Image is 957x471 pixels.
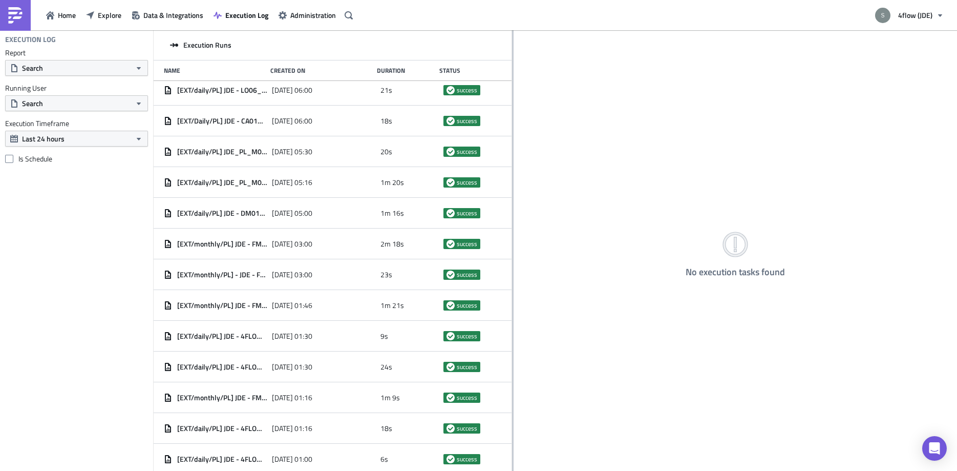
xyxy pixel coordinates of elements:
span: success [446,209,455,217]
span: [DATE] 01:16 [272,424,312,433]
span: [EXT/monthly/PL] JDE - FM01_Accruals_report_2025 [177,239,267,249]
button: Last 24 hours [5,131,148,147]
span: success [446,394,455,402]
span: success [457,332,477,340]
span: success [446,178,455,187]
div: Name [164,67,265,74]
span: success [446,117,455,125]
span: Search [22,63,43,73]
span: 23s [380,270,392,279]
span: success [457,209,477,217]
span: 2m 18s [380,239,404,249]
span: success [457,301,477,310]
span: [DATE] 06:00 [272,86,312,95]
span: [EXT/Daily/PL] JDE - CA01_Carrier_missing_platenumber [177,116,267,126]
span: [DATE] 06:00 [272,116,312,126]
span: [EXT/daily/PL] JDE - 4FLOW_SERVENTRY [177,455,267,464]
span: [EXT/daily/PL] JDE - 4FLOW_REPT_TR_ORDER_STR [177,332,267,341]
span: Last 24 hours [22,133,65,144]
span: [EXT/daily/PL] JDE - 4FLOW_REPT_TR_COST [177,424,267,433]
span: [DATE] 01:30 [272,362,312,372]
span: success [446,301,455,310]
span: [EXT/monthly/PL] JDE - FM01_Accruals_report_2024H1 [177,393,267,402]
span: [EXT/daily/PL] JDE - DM01_Daily_Dock_report_5AM [177,209,267,218]
span: success [446,363,455,371]
span: success [457,424,477,433]
span: 4flow (JDE) [898,10,932,21]
span: [EXT/daily/PL] JDE - LO06_Load_Analysis_ExportDeclaration_L143 [177,86,267,95]
label: Running User [5,84,148,93]
span: Home [58,10,76,21]
span: success [457,86,477,94]
span: Administration [290,10,336,21]
span: [DATE] 05:30 [272,147,312,156]
span: success [446,332,455,340]
span: success [457,394,477,402]
span: 1m 20s [380,178,404,187]
span: success [457,117,477,125]
span: success [457,363,477,371]
span: 20s [380,147,392,156]
span: Execution Runs [183,40,231,50]
span: success [446,240,455,248]
div: Duration [377,67,434,74]
span: [EXT/monthly/PL] JDE - FM01_Accruals_report_2024H2 [177,301,267,310]
span: 24s [380,362,392,372]
button: Execution Log [208,7,273,23]
h4: Execution Log [5,35,56,44]
span: [DATE] 01:16 [272,393,312,402]
button: 4flow (JDE) [869,4,949,27]
span: [DATE] 01:30 [272,332,312,341]
span: [DATE] 03:00 [272,239,312,249]
img: PushMetrics [7,7,24,24]
span: [DATE] 03:00 [272,270,312,279]
span: success [457,271,477,279]
span: success [457,455,477,463]
span: [DATE] 01:00 [272,455,312,464]
img: Avatar [874,7,891,24]
label: Report [5,48,148,57]
span: [EXT/daily/PL] JDE_PL_M018_Smartbooking_data_DEL [177,147,267,156]
span: [DATE] 05:16 [272,178,312,187]
a: Home [41,7,81,23]
span: [EXT/monthly/PL] - JDE - FM02_Accruals_report_outbound [177,270,267,279]
div: Created On [270,67,372,74]
span: 9s [380,332,388,341]
span: Execution Log [225,10,268,21]
span: [DATE] 01:46 [272,301,312,310]
button: Explore [81,7,126,23]
label: Is Schedule [5,154,148,163]
button: Data & Integrations [126,7,208,23]
button: Administration [273,7,341,23]
span: success [446,271,455,279]
span: success [457,148,477,156]
div: Status [439,67,496,74]
span: [DATE] 05:00 [272,209,312,218]
h4: No execution tasks found [686,267,785,277]
span: 18s [380,424,392,433]
label: Execution Timeframe [5,119,148,128]
span: 18s [380,116,392,126]
span: [EXT/daily/PL] JDE - 4FLOW_REPT_TR_ORDER [177,362,267,372]
span: success [446,86,455,94]
span: 1m 9s [380,393,400,402]
span: 1m 21s [380,301,404,310]
div: Open Intercom Messenger [922,436,947,461]
span: success [446,455,455,463]
span: 21s [380,86,392,95]
span: success [446,424,455,433]
span: success [457,178,477,187]
span: success [457,240,477,248]
span: Data & Integrations [143,10,203,21]
button: Search [5,95,148,111]
span: Search [22,98,43,109]
span: Explore [98,10,121,21]
span: 6s [380,455,388,464]
span: success [446,148,455,156]
span: 1m 16s [380,209,404,218]
button: Search [5,60,148,76]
